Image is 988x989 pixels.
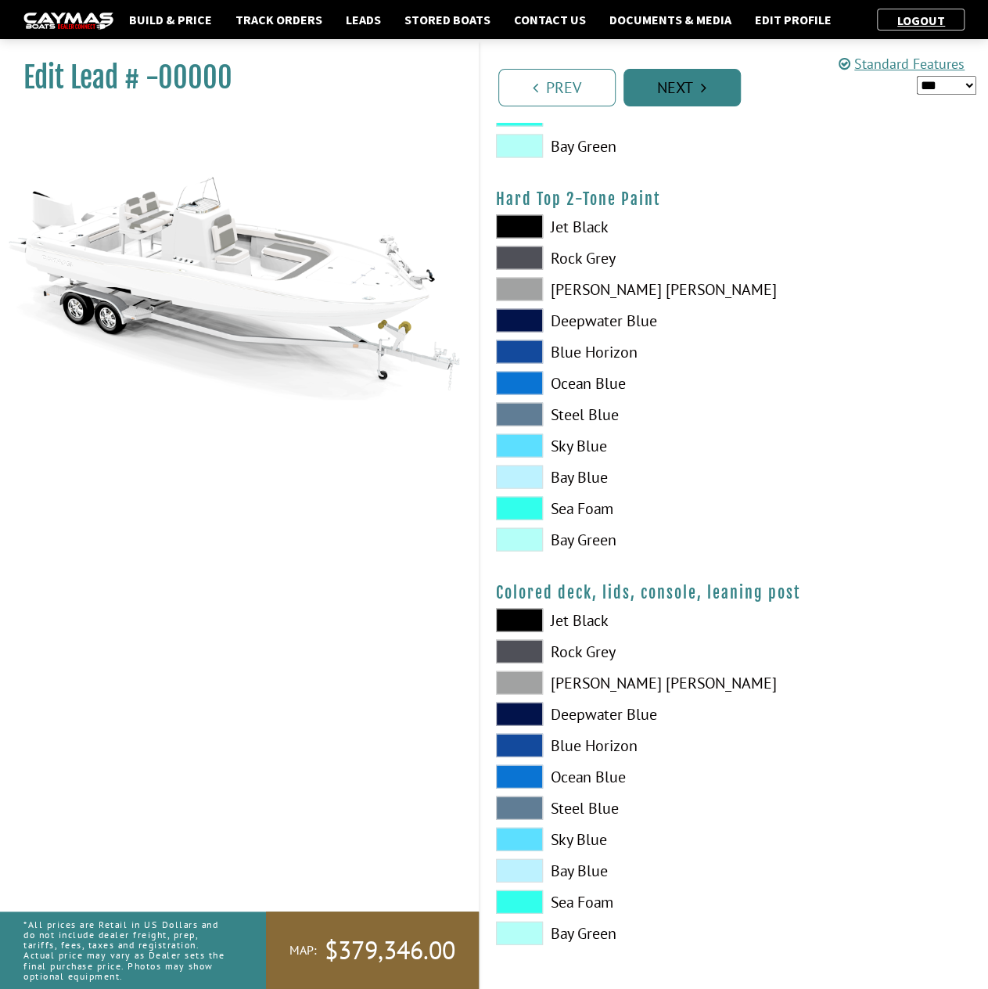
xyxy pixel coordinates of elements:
label: Blue Horizon [496,340,719,363]
label: Ocean Blue [496,764,719,788]
a: Documents & Media [602,9,739,30]
label: Bay Blue [496,858,719,882]
a: Standard Features [839,55,965,73]
label: [PERSON_NAME] [PERSON_NAME] [496,277,719,300]
img: caymas-dealer-connect-2ed40d3bc7270c1d8d7ffb4b79bf05adc795679939227970def78ec6f6c03838.gif [23,13,113,29]
a: Stored Boats [397,9,498,30]
p: *All prices are Retail in US Dollars and do not include dealer freight, prep, tariffs, fees, taxe... [23,912,231,989]
a: Next [623,69,741,106]
label: Deepwater Blue [496,308,719,332]
a: Build & Price [121,9,220,30]
label: Deepwater Blue [496,702,719,725]
a: Contact Us [506,9,594,30]
span: $379,346.00 [325,934,455,967]
label: Sky Blue [496,433,719,457]
label: [PERSON_NAME] [PERSON_NAME] [496,671,719,694]
label: Jet Black [496,608,719,631]
label: Ocean Blue [496,371,719,394]
label: Steel Blue [496,796,719,819]
label: Rock Grey [496,639,719,663]
a: Logout [889,13,953,28]
label: Jet Black [496,214,719,238]
h4: Hard Top 2-Tone Paint [496,189,973,208]
h1: Edit Lead # -00000 [23,60,440,95]
label: Bay Green [496,527,719,551]
a: Prev [498,69,616,106]
h4: Colored deck, lids, console, leaning post [496,582,973,602]
a: Track Orders [228,9,330,30]
label: Sea Foam [496,890,719,913]
label: Bay Green [496,134,719,157]
label: Sea Foam [496,496,719,520]
label: Sky Blue [496,827,719,851]
label: Bay Blue [496,465,719,488]
label: Bay Green [496,921,719,944]
a: Edit Profile [747,9,839,30]
span: MAP: [289,942,317,958]
a: Leads [338,9,389,30]
label: Rock Grey [496,246,719,269]
label: Blue Horizon [496,733,719,757]
label: Steel Blue [496,402,719,426]
a: MAP:$379,346.00 [266,912,479,989]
